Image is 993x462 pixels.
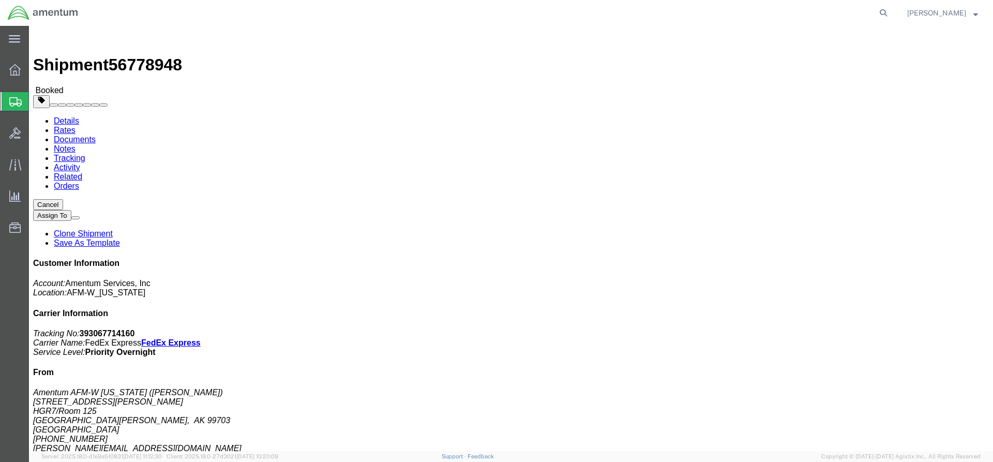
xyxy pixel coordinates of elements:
[236,453,278,459] span: [DATE] 10:20:09
[468,453,494,459] a: Feedback
[907,7,979,19] button: [PERSON_NAME]
[41,453,162,459] span: Server: 2025.18.0-d1e9a510831
[907,7,966,19] span: James Spear
[442,453,468,459] a: Support
[821,452,981,461] span: Copyright © [DATE]-[DATE] Agistix Inc., All Rights Reserved
[167,453,278,459] span: Client: 2025.18.0-27d3021
[123,453,162,459] span: [DATE] 11:12:30
[7,5,79,21] img: logo
[29,26,993,451] iframe: FS Legacy Container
